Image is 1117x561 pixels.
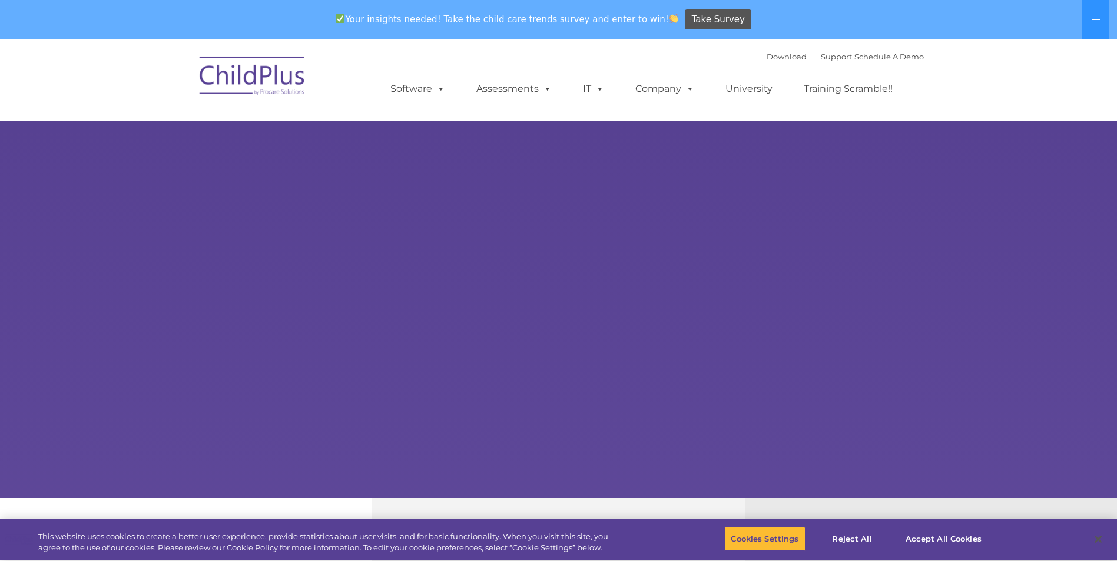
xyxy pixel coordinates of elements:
a: Support [821,52,852,61]
img: ChildPlus by Procare Solutions [194,48,311,107]
span: Your insights needed! Take the child care trends survey and enter to win! [331,8,684,31]
button: Reject All [816,527,889,552]
a: Software [379,77,457,101]
a: University [714,77,784,101]
img: 👏 [669,14,678,23]
div: This website uses cookies to create a better user experience, provide statistics about user visit... [38,531,614,554]
button: Accept All Cookies [899,527,988,552]
span: Last name [164,78,200,87]
span: Take Survey [692,9,745,30]
a: Download [767,52,807,61]
font: | [767,52,924,61]
a: Assessments [465,77,564,101]
a: Company [624,77,706,101]
a: Take Survey [685,9,751,30]
a: Schedule A Demo [854,52,924,61]
button: Close [1085,526,1111,552]
button: Cookies Settings [724,527,805,552]
img: ✅ [336,14,344,23]
span: Phone number [164,126,214,135]
a: Training Scramble!! [792,77,904,101]
a: IT [571,77,616,101]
